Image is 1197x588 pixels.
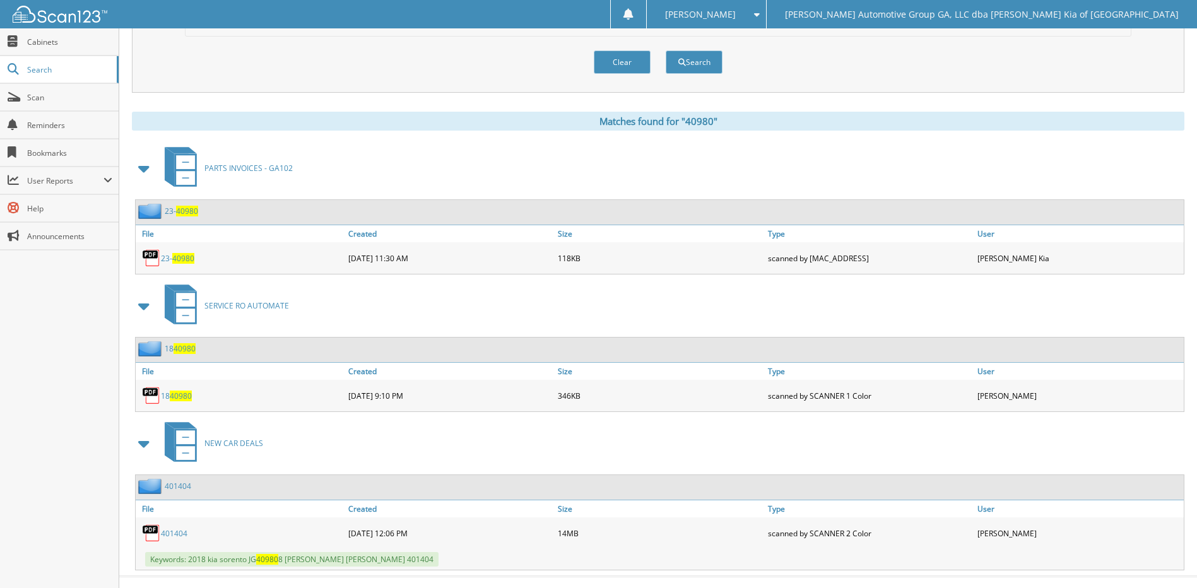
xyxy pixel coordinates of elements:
[345,225,555,242] a: Created
[974,383,1184,408] div: [PERSON_NAME]
[555,225,764,242] a: Size
[136,225,345,242] a: File
[204,300,289,311] span: SERVICE RO AUTOMATE
[138,478,165,494] img: folder2.png
[974,225,1184,242] a: User
[157,143,293,193] a: PARTS INVOICES - GA102
[27,231,112,242] span: Announcements
[27,120,112,131] span: Reminders
[136,363,345,380] a: File
[204,163,293,173] span: PARTS INVOICES - GA102
[165,343,196,354] a: 1840980
[594,50,651,74] button: Clear
[176,206,198,216] span: 40980
[165,481,191,491] a: 401404
[345,245,555,271] div: [DATE] 11:30 AM
[138,203,165,219] img: folder2.png
[666,50,722,74] button: Search
[145,552,439,567] span: Keywords: 2018 kia sorento JG 8 [PERSON_NAME] [PERSON_NAME] 401404
[170,391,192,401] span: 40980
[256,554,278,565] span: 40980
[132,112,1184,131] div: Matches found for "40980"
[974,363,1184,380] a: User
[157,418,263,468] a: NEW CAR DEALS
[765,225,974,242] a: Type
[138,341,165,356] img: folder2.png
[765,245,974,271] div: scanned by [MAC_ADDRESS]
[785,11,1179,18] span: [PERSON_NAME] Automotive Group GA, LLC dba [PERSON_NAME] Kia of [GEOGRAPHIC_DATA]
[172,253,194,264] span: 40980
[555,245,764,271] div: 118KB
[142,524,161,543] img: PDF.png
[974,245,1184,271] div: [PERSON_NAME] Kia
[974,500,1184,517] a: User
[161,253,194,264] a: 23-40980
[345,383,555,408] div: [DATE] 9:10 PM
[345,520,555,546] div: [DATE] 12:06 PM
[345,500,555,517] a: Created
[765,500,974,517] a: Type
[27,37,112,47] span: Cabinets
[555,383,764,408] div: 346KB
[161,528,187,539] a: 401404
[1134,527,1197,588] iframe: Chat Widget
[765,363,974,380] a: Type
[555,363,764,380] a: Size
[157,281,289,331] a: SERVICE RO AUTOMATE
[555,520,764,546] div: 14MB
[974,520,1184,546] div: [PERSON_NAME]
[136,500,345,517] a: File
[142,249,161,268] img: PDF.png
[27,203,112,214] span: Help
[142,386,161,405] img: PDF.png
[13,6,107,23] img: scan123-logo-white.svg
[27,92,112,103] span: Scan
[665,11,736,18] span: [PERSON_NAME]
[555,500,764,517] a: Size
[27,175,103,186] span: User Reports
[27,64,110,75] span: Search
[174,343,196,354] span: 40980
[345,363,555,380] a: Created
[765,520,974,546] div: scanned by SCANNER 2 Color
[27,148,112,158] span: Bookmarks
[204,438,263,449] span: NEW CAR DEALS
[765,383,974,408] div: scanned by SCANNER 1 Color
[161,391,192,401] a: 1840980
[165,206,198,216] a: 23-40980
